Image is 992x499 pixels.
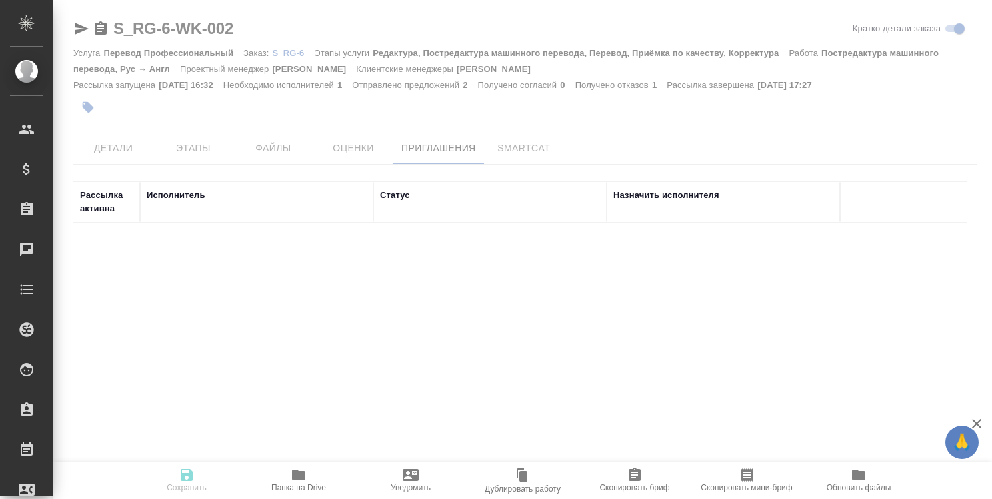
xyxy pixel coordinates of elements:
span: Сохранить [167,483,207,492]
span: Папка на Drive [271,483,326,492]
span: 🙏 [951,428,973,456]
button: Скопировать мини-бриф [691,462,803,499]
span: Обновить файлы [827,483,891,492]
span: Уведомить [391,483,431,492]
span: Скопировать бриф [599,483,669,492]
button: Сохранить [131,462,243,499]
span: Скопировать мини-бриф [701,483,792,492]
div: Рассылка активна [80,189,133,215]
button: Дублировать работу [467,462,579,499]
button: Уведомить [355,462,467,499]
span: Дублировать работу [485,484,561,494]
button: 🙏 [945,426,979,459]
div: Назначить исполнителя [613,189,719,202]
div: Исполнитель [147,189,205,202]
div: Статус [380,189,410,202]
button: Обновить файлы [803,462,915,499]
button: Папка на Drive [243,462,355,499]
button: Скопировать бриф [579,462,691,499]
